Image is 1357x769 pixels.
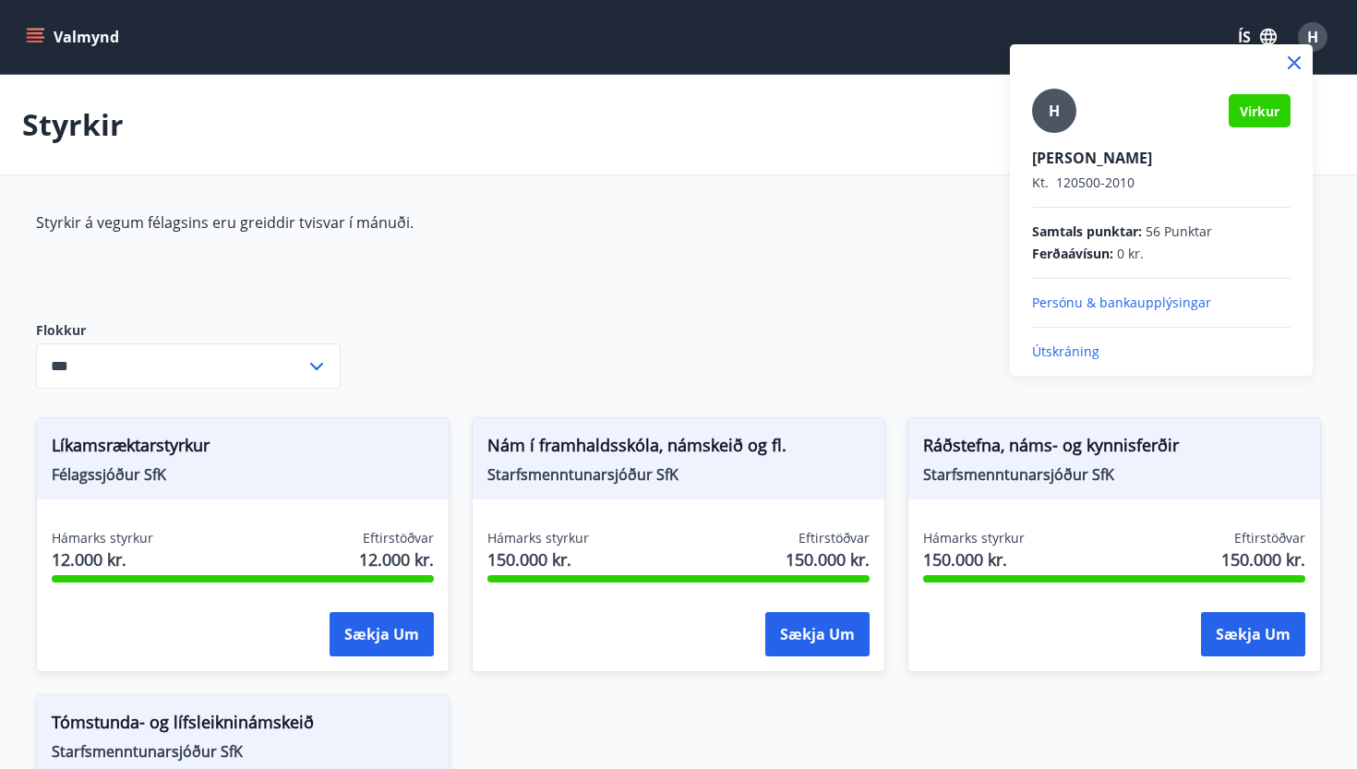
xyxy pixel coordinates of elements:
p: [PERSON_NAME] [1032,148,1291,168]
span: Ferðaávísun : [1032,245,1113,263]
span: Virkur [1240,102,1279,120]
span: H [1049,101,1060,121]
p: 120500-2010 [1032,174,1291,192]
p: Persónu & bankaupplýsingar [1032,294,1291,312]
span: 56 Punktar [1146,222,1212,241]
span: Samtals punktar : [1032,222,1142,241]
span: Kt. [1032,174,1049,191]
span: 0 kr. [1117,245,1144,263]
p: Útskráning [1032,342,1291,361]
